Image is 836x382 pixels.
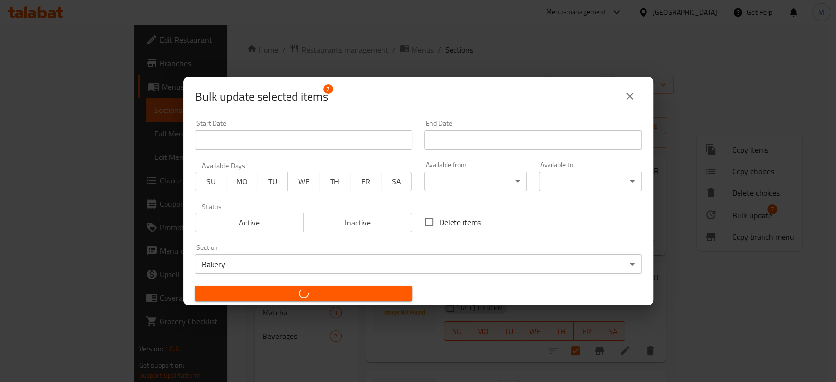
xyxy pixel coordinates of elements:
span: 7 [323,84,333,94]
button: SU [195,172,226,191]
span: FR [354,175,377,189]
span: Delete items [439,216,481,228]
button: MO [226,172,257,191]
button: SA [381,172,412,191]
span: Active [199,216,300,230]
button: TU [257,172,288,191]
button: TH [319,172,350,191]
button: Active [195,213,304,232]
span: TU [261,175,284,189]
span: WE [292,175,315,189]
button: WE [287,172,319,191]
span: TH [323,175,346,189]
span: MO [230,175,253,189]
div: ​ [539,172,642,191]
button: FR [350,172,381,191]
button: Inactive [303,213,412,232]
div: ​ [424,172,527,191]
div: Bakery [195,254,642,274]
span: Selected items count [195,89,328,105]
span: SA [385,175,408,189]
span: SU [199,175,222,189]
button: close [618,85,642,108]
span: Inactive [308,216,408,230]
